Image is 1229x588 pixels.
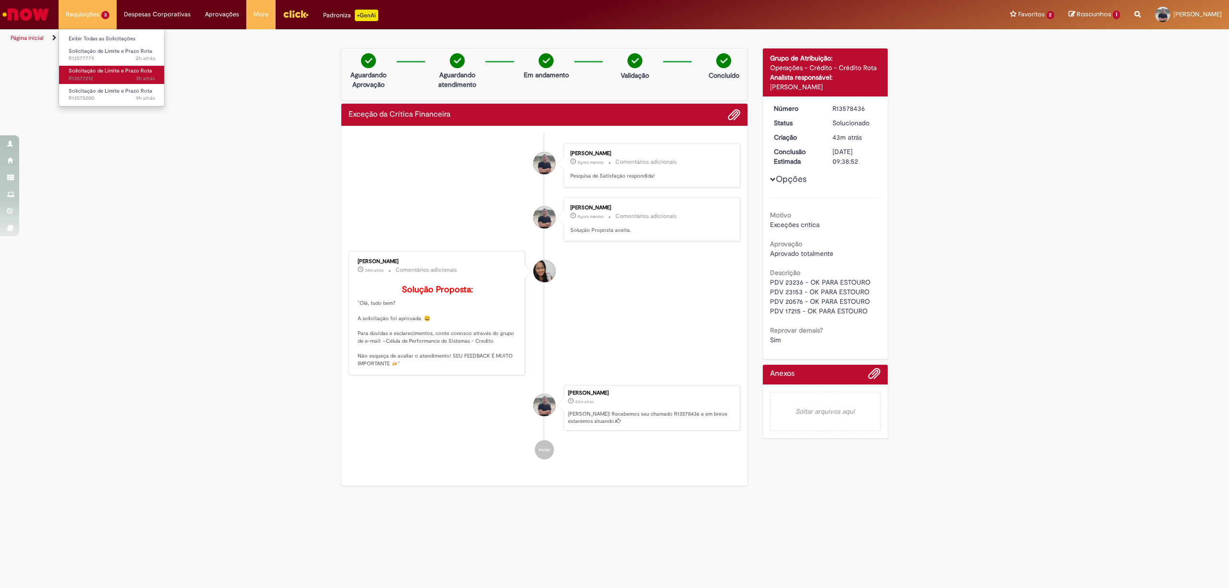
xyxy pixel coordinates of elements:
[136,75,155,82] span: 3h atrás
[1,5,50,24] img: ServiceNow
[358,285,518,367] p: "Olá, tudo bem? A solicitação foi aprovada. 😀 Para dúvidas e esclarecimentos, conte conosco atrav...
[832,133,862,142] time: 29/09/2025 17:04:54
[575,399,594,405] span: 43m atrás
[767,132,826,142] dt: Criação
[832,104,877,113] div: R13578436
[205,10,239,19] span: Aprovações
[770,220,819,229] span: Exceções crítica
[578,214,603,219] span: Agora mesmo
[539,53,554,68] img: check-circle-green.png
[402,284,473,295] b: Solução Proposta:
[69,75,155,83] span: R13577212
[253,10,268,19] span: More
[361,53,376,68] img: check-circle-green.png
[1069,10,1120,19] a: Rascunhos
[568,410,735,425] p: [PERSON_NAME]! Recebemos seu chamado R13578436 e em breve estaremos atuando.
[349,110,450,119] h2: Exceção da Crítica Financeira Histórico de tíquete
[832,133,862,142] span: 43m atrás
[770,268,800,277] b: Descrição
[450,53,465,68] img: check-circle-green.png
[101,11,109,19] span: 3
[69,95,155,102] span: R13575000
[615,212,677,220] small: Comentários adicionais
[709,71,739,80] p: Concluído
[533,394,555,416] div: Marcelo Alves Elias
[1047,11,1055,19] span: 2
[767,147,826,166] dt: Conclusão Estimada
[578,214,603,219] time: 29/09/2025 17:47:31
[832,147,877,166] div: [DATE] 09:38:52
[770,370,795,378] h2: Anexos
[349,385,740,431] li: Marcelo Alves Elias
[575,399,594,405] time: 29/09/2025 17:04:54
[570,151,730,156] div: [PERSON_NAME]
[69,48,152,55] span: Solicitação de Limite e Prazo Rota
[358,259,518,264] div: [PERSON_NAME]
[615,158,677,166] small: Comentários adicionais
[283,7,309,21] img: click_logo_yellow_360x200.png
[1113,11,1120,19] span: 1
[533,260,555,282] div: Valeria Maria Da Conceicao
[570,205,730,211] div: [PERSON_NAME]
[1077,10,1111,19] span: Rascunhos
[11,34,44,42] a: Página inicial
[767,118,826,128] dt: Status
[59,66,165,84] a: Aberto R13577212 : Solicitação de Limite e Prazo Rota
[69,87,152,95] span: Solicitação de Limite e Prazo Rota
[1018,10,1045,19] span: Favoritos
[59,46,165,64] a: Aberto R13577779 : Solicitação de Limite e Prazo Rota
[770,249,833,258] span: Aprovado totalmente
[770,326,823,335] b: Reprovar demais?
[1173,10,1222,18] span: [PERSON_NAME]
[770,392,881,431] em: Soltar arquivos aqui
[136,55,155,62] span: 2h atrás
[716,53,731,68] img: check-circle-green.png
[627,53,642,68] img: check-circle-green.png
[570,172,730,180] p: Pesquisa de Satisfação respondida!
[365,267,384,273] span: 34m atrás
[578,159,603,165] span: Agora mesmo
[136,95,155,102] time: 29/09/2025 08:41:43
[434,70,481,89] p: Aguardando atendimento
[570,227,730,234] p: Solução Proposta aceita.
[728,108,740,121] button: Adicionar anexos
[66,10,99,19] span: Requisições
[355,10,378,21] p: +GenAi
[59,86,165,104] a: Aberto R13575000 : Solicitação de Limite e Prazo Rota
[868,367,880,384] button: Adicionar anexos
[345,70,392,89] p: Aguardando Aprovação
[365,267,384,273] time: 29/09/2025 17:13:37
[323,10,378,21] div: Padroniza
[832,118,877,128] div: Solucionado
[770,82,881,92] div: [PERSON_NAME]
[136,75,155,82] time: 29/09/2025 14:22:28
[124,10,191,19] span: Despesas Corporativas
[69,55,155,62] span: R13577779
[59,29,165,107] ul: Requisições
[524,70,569,80] p: Em andamento
[770,63,881,72] div: Operações - Crédito - Crédito Rota
[770,72,881,82] div: Analista responsável:
[533,206,555,228] div: Marcelo Alves Elias
[578,159,603,165] time: 29/09/2025 17:47:40
[568,390,735,396] div: [PERSON_NAME]
[69,67,152,74] span: Solicitação de Limite e Prazo Rota
[136,55,155,62] time: 29/09/2025 15:33:26
[136,95,155,102] span: 9h atrás
[767,104,826,113] dt: Número
[770,278,870,315] span: PDV 23236 - OK PARA ESTOURO PDV 23153 - OK PARA ESTOURO PDV 20576 - OK PARA ESTOURO PDV 17215 - O...
[59,34,165,44] a: Exibir Todas as Solicitações
[7,29,812,47] ul: Trilhas de página
[832,132,877,142] div: 29/09/2025 17:04:54
[770,53,881,63] div: Grupo de Atribuição:
[349,133,740,469] ul: Histórico de tíquete
[396,266,457,274] small: Comentários adicionais
[621,71,649,80] p: Validação
[533,152,555,174] div: Marcelo Alves Elias
[770,211,791,219] b: Motivo
[770,240,802,248] b: Aprovação
[770,336,781,344] span: Sim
